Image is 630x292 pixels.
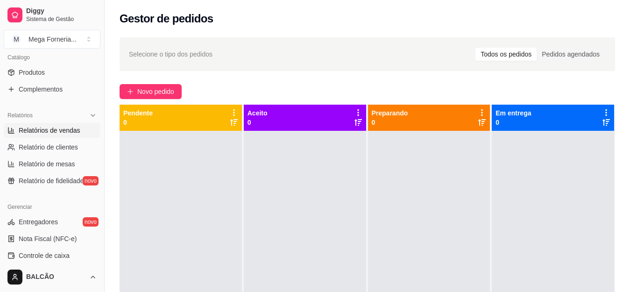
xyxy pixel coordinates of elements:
span: Entregadores [19,217,58,227]
a: Entregadoresnovo [4,214,100,229]
p: 0 [248,118,268,127]
a: Produtos [4,65,100,80]
p: Preparando [372,108,408,118]
p: 0 [123,118,153,127]
a: Complementos [4,82,100,97]
div: Pedidos agendados [537,48,605,61]
a: Controle de caixa [4,248,100,263]
button: BALCÃO [4,266,100,288]
a: Nota Fiscal (NFC-e) [4,231,100,246]
span: Relatório de clientes [19,142,78,152]
span: Relatórios de vendas [19,126,80,135]
span: Nota Fiscal (NFC-e) [19,234,77,243]
a: Relatório de clientes [4,140,100,155]
span: Selecione o tipo dos pedidos [129,49,212,59]
div: Catálogo [4,50,100,65]
button: Novo pedido [120,84,182,99]
a: Relatórios de vendas [4,123,100,138]
span: Novo pedido [137,86,174,97]
span: Relatórios [7,112,33,119]
span: Controle de caixa [19,251,70,260]
a: Relatório de mesas [4,157,100,171]
span: Relatório de mesas [19,159,75,169]
a: Relatório de fidelidadenovo [4,173,100,188]
p: 0 [496,118,531,127]
h2: Gestor de pedidos [120,11,213,26]
span: Sistema de Gestão [26,15,97,23]
span: Relatório de fidelidade [19,176,84,185]
span: Diggy [26,7,97,15]
button: Select a team [4,30,100,49]
a: DiggySistema de Gestão [4,4,100,26]
div: Todos os pedidos [475,48,537,61]
div: Mega Forneria ... [28,35,77,44]
span: Produtos [19,68,45,77]
span: plus [127,88,134,95]
p: 0 [372,118,408,127]
span: BALCÃO [26,273,85,281]
span: Complementos [19,85,63,94]
p: Pendente [123,108,153,118]
span: M [12,35,21,44]
div: Gerenciar [4,199,100,214]
p: Em entrega [496,108,531,118]
p: Aceito [248,108,268,118]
